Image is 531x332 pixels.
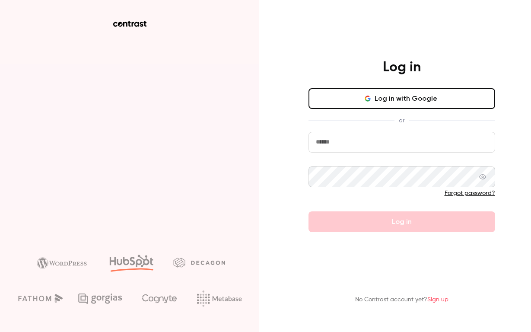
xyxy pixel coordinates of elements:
[427,297,448,303] a: Sign up
[173,258,225,267] img: decagon
[445,190,495,196] a: Forgot password?
[383,59,421,76] h4: Log in
[394,116,409,125] span: or
[308,88,495,109] button: Log in with Google
[355,295,448,304] p: No Contrast account yet?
